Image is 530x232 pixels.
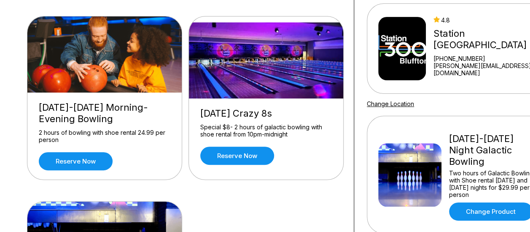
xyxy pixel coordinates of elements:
img: Friday-Sunday Morning-Evening Bowling [27,16,183,93]
div: [DATE] Crazy 8s [200,108,332,119]
a: Reserve now [200,147,274,165]
a: Reserve now [39,152,113,170]
img: Friday-Saturday Night Galactic Bowling [378,143,441,207]
a: Change Location [367,100,414,107]
div: 2 hours of bowling with shoe rental 24.99 per person [39,129,170,144]
img: Thursday Crazy 8s [189,22,344,98]
img: Station 300 Bluffton [378,17,426,80]
div: Special $8- 2 hours of galactic bowling with shoe rental from 10pm-midnight [200,123,332,138]
div: [DATE]-[DATE] Morning-Evening Bowling [39,102,170,125]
